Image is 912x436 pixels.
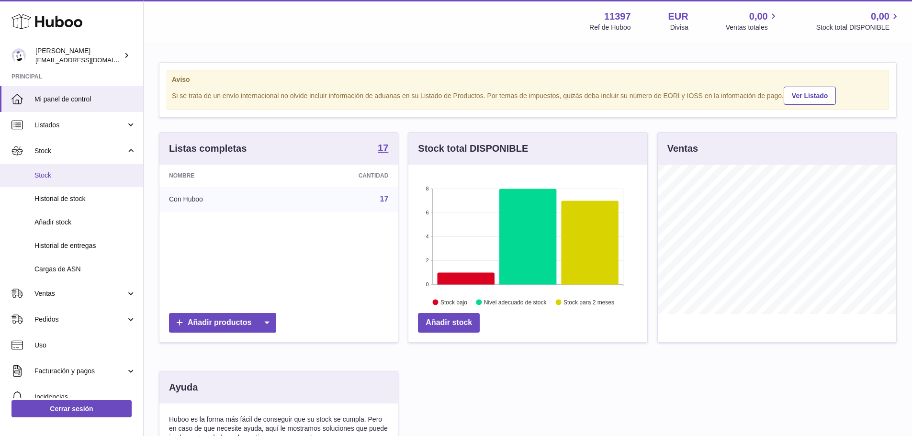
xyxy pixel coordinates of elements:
[4,4,140,12] div: Outline
[380,195,389,203] a: 17
[670,23,688,32] div: Divisa
[34,171,136,180] span: Stock
[34,218,136,227] span: Añadir stock
[726,23,779,32] span: Ventas totales
[34,194,136,203] span: Historial de stock
[172,75,884,84] strong: Aviso
[34,341,136,350] span: Uso
[169,313,276,333] a: Añadir productos
[159,187,283,212] td: Con Huboo
[563,299,614,306] text: Stock para 2 meses
[35,46,122,65] div: [PERSON_NAME]
[283,165,398,187] th: Cantidad
[871,10,889,23] span: 0,00
[34,241,136,250] span: Historial de entregas
[484,299,547,306] text: Nivel adecuado de stock
[34,315,126,324] span: Pedidos
[426,257,429,263] text: 2
[34,121,126,130] span: Listados
[34,367,126,376] span: Facturación y pagos
[668,10,688,23] strong: EUR
[426,234,429,239] text: 4
[816,10,901,32] a: 0,00 Stock total DISPONIBLE
[159,165,283,187] th: Nombre
[726,10,779,32] a: 0,00 Ventas totales
[14,12,52,21] a: Back to Top
[4,58,58,66] label: Tamaño de fuente
[440,299,467,306] text: Stock bajo
[418,142,528,155] h3: Stock total DISPONIBLE
[378,143,388,153] strong: 17
[589,23,631,32] div: Ref de Huboo
[4,30,140,41] h3: Estilo
[34,146,126,156] span: Stock
[426,210,429,215] text: 6
[34,392,136,402] span: Incidencias
[169,381,198,394] h3: Ayuda
[426,186,429,191] text: 8
[34,289,126,298] span: Ventas
[34,265,136,274] span: Cargas de ASN
[418,313,480,333] a: Añadir stock
[11,400,132,417] a: Cerrar sesión
[749,10,768,23] span: 0,00
[35,56,141,64] span: [EMAIL_ADDRESS][DOMAIN_NAME]
[816,23,901,32] span: Stock total DISPONIBLE
[11,67,27,75] span: 16 px
[667,142,698,155] h3: Ventas
[169,142,247,155] h3: Listas completas
[11,48,26,63] img: info@luckybur.com
[604,10,631,23] strong: 11397
[378,143,388,155] a: 17
[784,87,836,105] a: Ver Listado
[34,95,136,104] span: Mi panel de control
[426,281,429,287] text: 0
[172,85,884,105] div: Si se trata de un envío internacional no olvide incluir información de aduanas en su Listado de P...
